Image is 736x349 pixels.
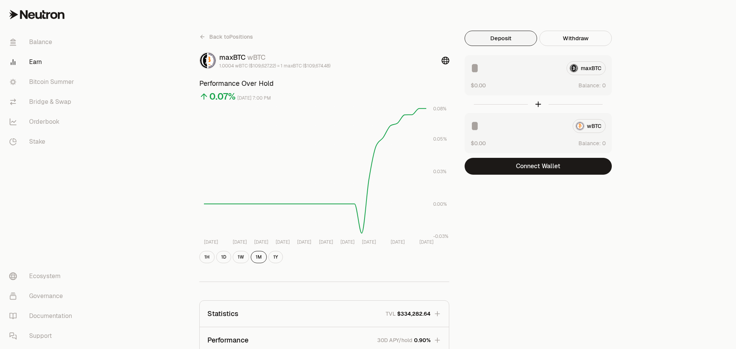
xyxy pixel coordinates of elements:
a: Documentation [3,306,83,326]
span: wBTC [247,53,266,62]
img: maxBTC Logo [200,53,207,68]
button: 1W [233,251,249,263]
div: maxBTC [219,52,330,63]
button: 1D [216,251,231,263]
button: Withdraw [539,31,612,46]
div: 1.0004 wBTC ($109,627.22) = 1 maxBTC ($109,674.48) [219,63,330,69]
tspan: 0.03% [433,169,447,175]
tspan: [DATE] [419,239,434,245]
button: Connect Wallet [465,158,612,175]
span: Balance: [578,82,601,89]
button: $0.00 [471,139,486,147]
tspan: [DATE] [233,239,247,245]
img: wBTC Logo [209,53,215,68]
h3: Performance Over Hold [199,78,449,89]
tspan: [DATE] [276,239,290,245]
button: $0.00 [471,81,486,89]
p: Statistics [207,308,238,319]
a: Ecosystem [3,266,83,286]
tspan: [DATE] [319,239,333,245]
a: Support [3,326,83,346]
button: 1H [199,251,215,263]
tspan: [DATE] [254,239,268,245]
button: StatisticsTVL$334,282.64 [200,301,449,327]
tspan: [DATE] [204,239,218,245]
a: Orderbook [3,112,83,132]
tspan: 0.05% [433,136,447,142]
tspan: 0.08% [433,106,447,112]
a: Balance [3,32,83,52]
div: [DATE] 7:00 PM [237,94,271,103]
span: 0.90% [414,336,430,344]
tspan: -0.03% [433,233,449,239]
p: 30D APY/hold [377,336,412,344]
p: Performance [207,335,248,346]
tspan: [DATE] [362,239,376,245]
span: Balance: [578,139,601,147]
tspan: [DATE] [391,239,405,245]
tspan: [DATE] [340,239,355,245]
div: 0.07% [209,90,236,103]
span: $334,282.64 [397,310,430,318]
a: Bitcoin Summer [3,72,83,92]
a: Back toPositions [199,31,253,43]
tspan: [DATE] [297,239,311,245]
a: Earn [3,52,83,72]
button: 1Y [268,251,283,263]
a: Bridge & Swap [3,92,83,112]
a: Stake [3,132,83,152]
button: Deposit [465,31,537,46]
a: Governance [3,286,83,306]
span: Back to Positions [209,33,253,41]
tspan: 0.00% [433,201,447,207]
p: TVL [386,310,396,318]
button: 1M [251,251,267,263]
